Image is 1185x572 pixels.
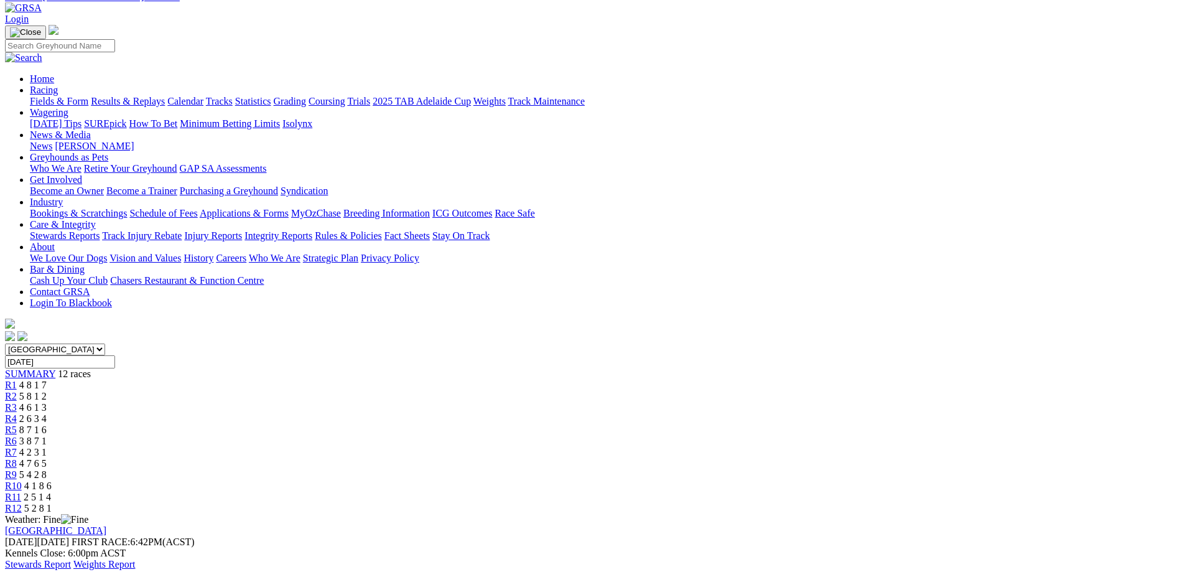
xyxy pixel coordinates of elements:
[343,208,430,218] a: Breeding Information
[384,230,430,241] a: Fact Sheets
[91,96,165,106] a: Results & Replays
[110,275,264,286] a: Chasers Restaurant & Function Centre
[19,458,47,469] span: 4 7 6 5
[315,230,382,241] a: Rules & Policies
[206,96,233,106] a: Tracks
[19,469,47,480] span: 5 4 2 8
[5,537,37,547] span: [DATE]
[432,208,492,218] a: ICG Outcomes
[200,208,289,218] a: Applications & Forms
[30,185,1180,197] div: Get Involved
[30,141,52,151] a: News
[281,185,328,196] a: Syndication
[5,537,69,547] span: [DATE]
[30,253,107,263] a: We Love Our Dogs
[19,436,47,446] span: 3 8 7 1
[5,380,17,390] a: R1
[30,96,1180,107] div: Racing
[30,118,1180,129] div: Wagering
[5,525,106,536] a: [GEOGRAPHIC_DATA]
[24,481,52,491] span: 4 1 8 6
[5,458,17,469] a: R8
[19,380,47,390] span: 4 8 1 7
[5,2,42,14] img: GRSA
[167,96,203,106] a: Calendar
[5,447,17,457] span: R7
[5,26,46,39] button: Toggle navigation
[55,141,134,151] a: [PERSON_NAME]
[10,27,41,37] img: Close
[180,163,267,174] a: GAP SA Assessments
[106,185,177,196] a: Become a Trainer
[5,331,15,341] img: facebook.svg
[5,319,15,329] img: logo-grsa-white.png
[5,559,71,570] a: Stewards Report
[30,141,1180,152] div: News & Media
[19,447,47,457] span: 4 2 3 1
[30,275,1180,286] div: Bar & Dining
[30,298,112,308] a: Login To Blackbook
[30,163,81,174] a: Who We Are
[30,129,91,140] a: News & Media
[61,514,88,525] img: Fine
[282,118,312,129] a: Isolynx
[72,537,195,547] span: 6:42PM(ACST)
[495,208,534,218] a: Race Safe
[30,208,1180,219] div: Industry
[30,241,55,252] a: About
[30,107,68,118] a: Wagering
[5,368,55,379] a: SUMMARY
[30,219,96,230] a: Care & Integrity
[72,537,130,547] span: FIRST RACE:
[19,424,47,435] span: 8 7 1 6
[84,118,126,129] a: SUREpick
[5,492,21,502] a: R11
[5,391,17,401] a: R2
[102,230,182,241] a: Track Injury Rebate
[180,185,278,196] a: Purchasing a Greyhound
[30,96,88,106] a: Fields & Form
[5,469,17,480] span: R9
[30,286,90,297] a: Contact GRSA
[347,96,370,106] a: Trials
[303,253,358,263] a: Strategic Plan
[184,230,242,241] a: Injury Reports
[19,402,47,413] span: 4 6 1 3
[30,73,54,84] a: Home
[180,118,280,129] a: Minimum Betting Limits
[109,253,181,263] a: Vision and Values
[5,481,22,491] a: R10
[361,253,419,263] a: Privacy Policy
[508,96,585,106] a: Track Maintenance
[129,208,197,218] a: Schedule of Fees
[84,163,177,174] a: Retire Your Greyhound
[30,152,108,162] a: Greyhounds as Pets
[291,208,341,218] a: MyOzChase
[129,118,178,129] a: How To Bet
[30,185,104,196] a: Become an Owner
[5,503,22,513] a: R12
[30,253,1180,264] div: About
[30,264,85,274] a: Bar & Dining
[5,424,17,435] a: R5
[184,253,213,263] a: History
[5,413,17,424] a: R4
[58,368,91,379] span: 12 races
[30,174,82,185] a: Get Involved
[5,436,17,446] a: R6
[73,559,136,570] a: Weights Report
[19,413,47,424] span: 2 6 3 4
[274,96,306,106] a: Grading
[30,197,63,207] a: Industry
[17,331,27,341] img: twitter.svg
[24,503,52,513] span: 5 2 8 1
